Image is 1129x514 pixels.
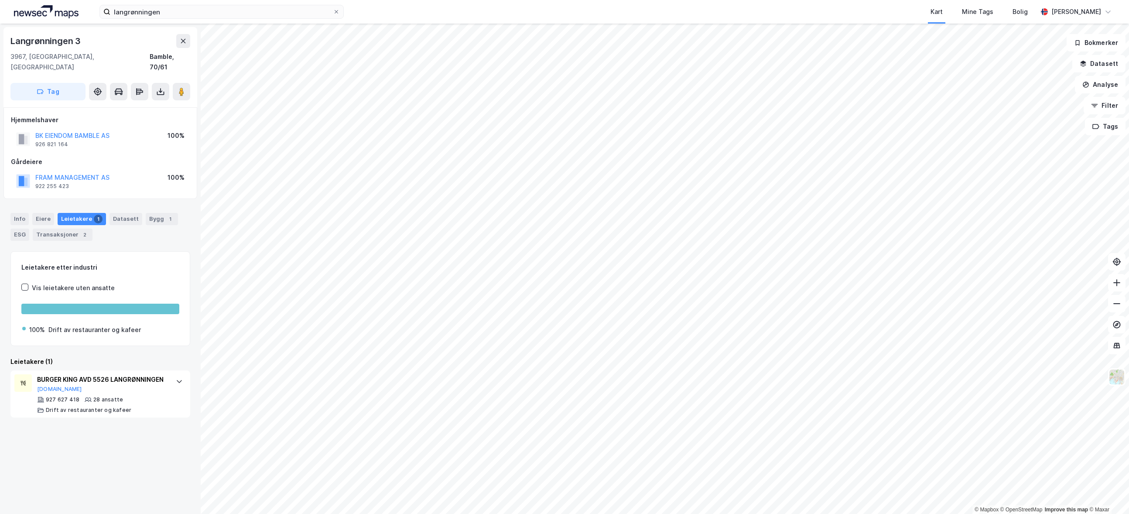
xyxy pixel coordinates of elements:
[1075,76,1126,93] button: Analyse
[10,229,29,241] div: ESG
[35,183,69,190] div: 922 255 423
[10,51,150,72] div: 3967, [GEOGRAPHIC_DATA], [GEOGRAPHIC_DATA]
[1051,7,1101,17] div: [PERSON_NAME]
[1085,472,1129,514] iframe: Chat Widget
[48,325,141,335] div: Drift av restauranter og kafeer
[80,230,89,239] div: 2
[35,141,68,148] div: 926 821 164
[168,172,185,183] div: 100%
[32,283,115,293] div: Vis leietakere uten ansatte
[1013,7,1028,17] div: Bolig
[1000,507,1043,513] a: OpenStreetMap
[110,5,333,18] input: Søk på adresse, matrikkel, gårdeiere, leietakere eller personer
[1084,97,1126,114] button: Filter
[11,115,190,125] div: Hjemmelshaver
[962,7,993,17] div: Mine Tags
[94,215,103,223] div: 1
[29,325,45,335] div: 100%
[1067,34,1126,51] button: Bokmerker
[10,213,29,225] div: Info
[1085,118,1126,135] button: Tags
[931,7,943,17] div: Kart
[21,262,179,273] div: Leietakere etter industri
[37,386,82,393] button: [DOMAIN_NAME]
[975,507,999,513] a: Mapbox
[10,83,86,100] button: Tag
[146,213,178,225] div: Bygg
[1072,55,1126,72] button: Datasett
[1045,507,1088,513] a: Improve this map
[109,213,142,225] div: Datasett
[11,157,190,167] div: Gårdeiere
[150,51,190,72] div: Bamble, 70/61
[46,396,79,403] div: 927 627 418
[168,130,185,141] div: 100%
[46,407,131,414] div: Drift av restauranter og kafeer
[32,213,54,225] div: Eiere
[10,34,82,48] div: Langrønningen 3
[33,229,92,241] div: Transaksjoner
[166,215,174,223] div: 1
[1108,369,1125,385] img: Z
[93,396,123,403] div: 28 ansatte
[37,374,167,385] div: BURGER KING AVD 5526 LANGRØNNINGEN
[58,213,106,225] div: Leietakere
[10,356,190,367] div: Leietakere (1)
[14,5,79,18] img: logo.a4113a55bc3d86da70a041830d287a7e.svg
